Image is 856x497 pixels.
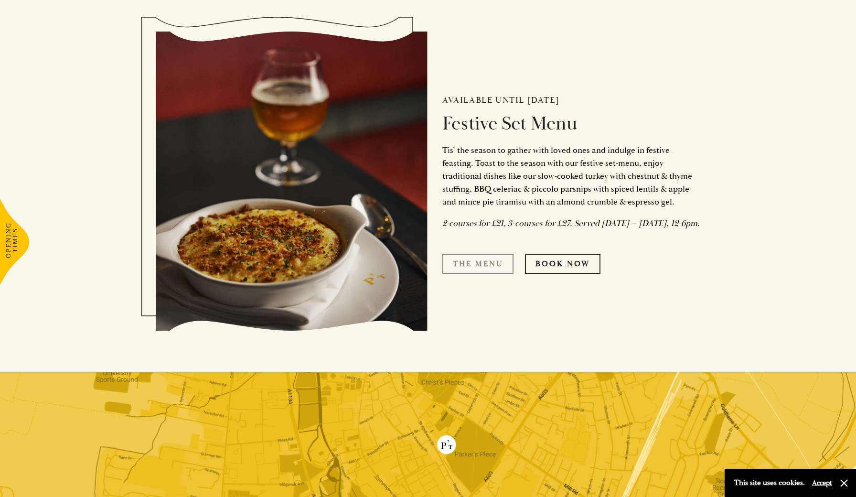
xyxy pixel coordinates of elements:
[839,478,849,488] button: Close and accept
[442,95,700,106] h2: Available until [DATE]
[525,254,600,274] a: Book Now
[442,112,700,135] h2: Festive Set Menu
[734,476,805,490] p: This site uses cookies.
[442,254,514,274] a: The Menu
[442,144,700,208] p: Tis’ the season to gather with loved ones and indulge in festive feasting. Toast to the season wi...
[812,478,832,487] button: Accept
[442,218,700,229] em: 2-courses for £21, 3-courses for £27. Served [DATE] – [DATE], 12-6pm.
